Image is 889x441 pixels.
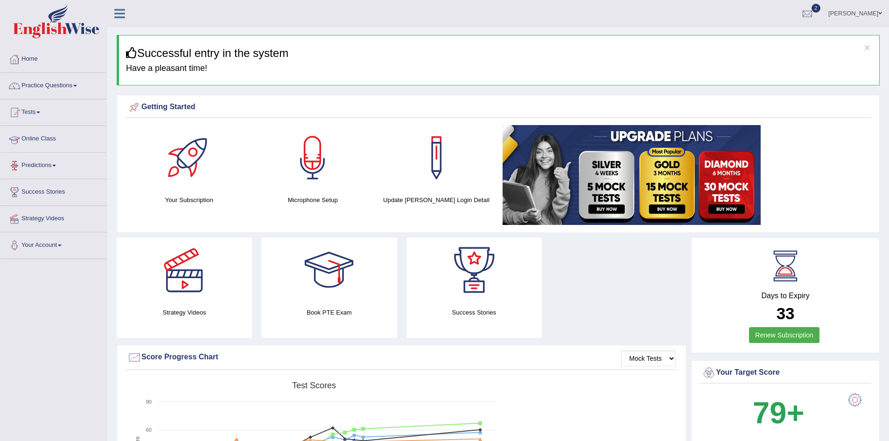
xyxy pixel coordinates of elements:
[146,427,152,433] text: 60
[132,195,246,205] h4: Your Subscription
[749,327,819,343] a: Renew Subscription
[292,381,336,390] tspan: Test scores
[127,100,869,114] div: Getting Started
[0,179,107,203] a: Success Stories
[261,308,397,317] h4: Book PTE Exam
[753,396,804,430] b: 79+
[126,64,872,73] h4: Have a pleasant time!
[406,308,542,317] h4: Success Stories
[146,399,152,405] text: 90
[0,206,107,229] a: Strategy Videos
[777,304,795,322] b: 33
[864,42,870,52] button: ×
[126,47,872,59] h3: Successful entry in the system
[117,308,252,317] h4: Strategy Videos
[0,126,107,149] a: Online Class
[702,366,869,380] div: Your Target Score
[256,195,370,205] h4: Microphone Setup
[379,195,494,205] h4: Update [PERSON_NAME] Login Detail
[0,232,107,256] a: Your Account
[0,46,107,70] a: Home
[0,73,107,96] a: Practice Questions
[127,350,676,364] div: Score Progress Chart
[812,4,821,13] span: 2
[702,292,869,300] h4: Days to Expiry
[0,153,107,176] a: Predictions
[503,125,761,225] img: small5.jpg
[0,99,107,123] a: Tests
